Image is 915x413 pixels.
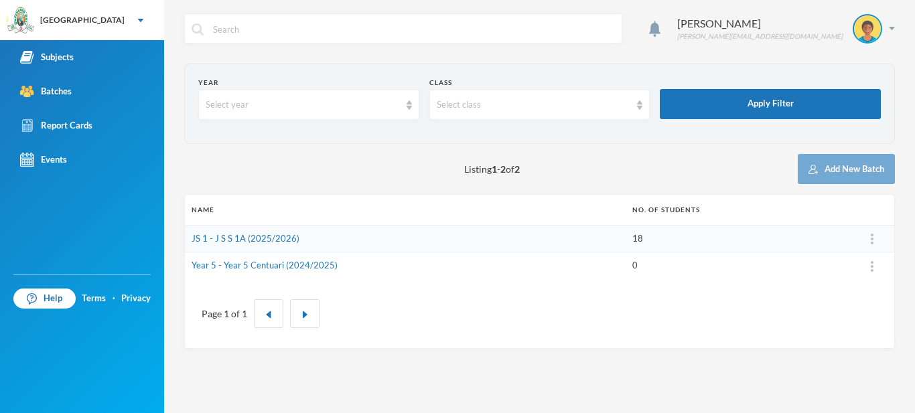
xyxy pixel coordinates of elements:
img: ... [871,234,873,244]
button: Apply Filter [660,89,881,119]
a: Help [13,288,76,309]
div: [GEOGRAPHIC_DATA] [40,14,125,26]
img: search [192,23,204,35]
img: STUDENT [854,15,881,42]
div: Class [429,78,650,88]
a: Terms [82,292,106,305]
img: ... [871,261,873,272]
td: 0 [626,252,850,279]
th: No. of students [626,195,850,225]
div: [PERSON_NAME] [677,15,843,31]
div: Subjects [20,50,74,64]
div: Events [20,153,67,167]
div: Select class [437,98,631,112]
div: [PERSON_NAME][EMAIL_ADDRESS][DOMAIN_NAME] [677,31,843,42]
span: Listing - of [464,162,520,176]
div: Page 1 of 1 [202,307,247,321]
b: 2 [514,163,520,175]
input: Search [212,14,615,44]
button: Add New Batch [798,154,895,184]
th: Name [185,195,626,225]
a: Year 5 - Year 5 Centuari (2024/2025) [192,260,338,270]
a: JS 1 - J S S 1A (2025/2026) [192,233,299,244]
div: Batches [20,84,72,98]
div: · [113,292,115,305]
a: Privacy [121,292,151,305]
b: 1 [492,163,497,175]
div: Report Cards [20,118,92,133]
b: 2 [500,163,506,175]
div: Year [198,78,419,88]
td: 18 [626,225,850,252]
div: Select year [206,98,400,112]
img: logo [7,7,34,34]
